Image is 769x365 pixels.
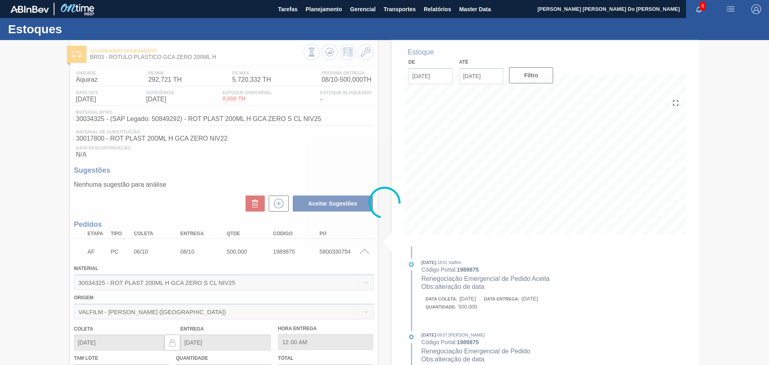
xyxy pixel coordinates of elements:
[306,4,342,14] span: Planejamento
[726,4,735,14] img: userActions
[384,4,416,14] span: Transportes
[8,24,150,34] h1: Estoques
[459,4,491,14] span: Master Data
[278,4,298,14] span: Tarefas
[10,6,49,13] img: TNhmsLtSVTkK8tSr43FrP2fwEKptu5GPRR3wAAAABJRU5ErkJggg==
[424,4,451,14] span: Relatórios
[700,2,706,10] span: 6
[751,4,761,14] img: Logout
[350,4,376,14] span: Gerencial
[686,4,712,15] button: Notificações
